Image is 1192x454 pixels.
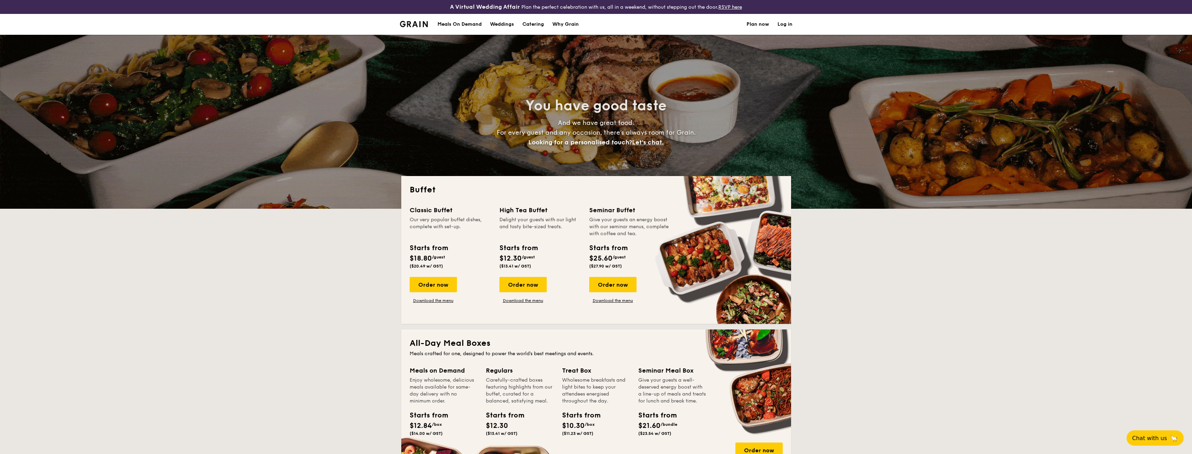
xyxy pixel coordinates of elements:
div: Our very popular buffet dishes, complete with set-up. [410,216,491,237]
div: Meals On Demand [437,14,482,35]
h2: Buffet [410,184,783,196]
span: ($27.90 w/ GST) [589,264,622,269]
div: Order now [410,277,457,292]
a: Download the menu [499,298,547,303]
div: Starts from [499,243,537,253]
div: Give your guests an energy boost with our seminar menus, complete with coffee and tea. [589,216,671,237]
a: Meals On Demand [433,14,486,35]
span: ($20.49 w/ GST) [410,264,443,269]
a: Catering [518,14,548,35]
span: /guest [432,255,445,260]
span: You have good taste [526,97,666,114]
span: $12.30 [499,254,522,263]
a: Plan now [747,14,769,35]
span: $18.80 [410,254,432,263]
span: $12.84 [410,422,432,430]
span: $12.30 [486,422,508,430]
div: Meals crafted for one, designed to power the world's best meetings and events. [410,350,783,357]
div: Carefully-crafted boxes featuring highlights from our buffet, curated for a balanced, satisfying ... [486,377,554,405]
span: $25.60 [589,254,613,263]
div: Order now [499,277,547,292]
div: Classic Buffet [410,205,491,215]
button: Chat with us🦙 [1127,430,1184,446]
a: Why Grain [548,14,583,35]
span: /guest [522,255,535,260]
div: Starts from [410,410,441,421]
div: Meals on Demand [410,366,477,375]
span: And we have great food. For every guest and any occasion, there’s always room for Grain. [497,119,696,146]
span: /box [585,422,595,427]
div: High Tea Buffet [499,205,581,215]
a: RSVP here [718,4,742,10]
div: Seminar Meal Box [638,366,706,375]
a: Weddings [486,14,518,35]
a: Download the menu [410,298,457,303]
a: Log in [777,14,792,35]
div: Order now [589,277,637,292]
h1: Catering [522,14,544,35]
div: Seminar Buffet [589,205,671,215]
span: ($14.00 w/ GST) [410,431,443,436]
span: ($13.41 w/ GST) [499,264,531,269]
div: Why Grain [552,14,579,35]
span: ($11.23 w/ GST) [562,431,593,436]
div: Delight your guests with our light and tasty bite-sized treats. [499,216,581,237]
a: Logotype [400,21,428,27]
div: Weddings [490,14,514,35]
span: Looking for a personalised touch? [528,138,632,146]
div: Wholesome breakfasts and light bites to keep your attendees energised throughout the day. [562,377,630,405]
div: Starts from [589,243,627,253]
h2: All-Day Meal Boxes [410,338,783,349]
span: 🦙 [1170,434,1178,442]
span: $10.30 [562,422,585,430]
a: Download the menu [589,298,637,303]
div: Plan the perfect celebration with us, all in a weekend, without stepping out the door. [396,3,797,11]
div: Starts from [486,410,517,421]
img: Grain [400,21,428,27]
div: Treat Box [562,366,630,375]
div: Enjoy wholesome, delicious meals available for same-day delivery with no minimum order. [410,377,477,405]
div: Give your guests a well-deserved energy boost with a line-up of meals and treats for lunch and br... [638,377,706,405]
span: Chat with us [1132,435,1167,441]
span: /bundle [661,422,677,427]
span: Let's chat. [632,138,664,146]
span: ($13.41 w/ GST) [486,431,518,436]
div: Starts from [562,410,593,421]
div: Regulars [486,366,554,375]
span: ($23.54 w/ GST) [638,431,671,436]
div: Starts from [638,410,670,421]
span: /box [432,422,442,427]
span: /guest [613,255,626,260]
div: Starts from [410,243,448,253]
span: $21.60 [638,422,661,430]
h4: A Virtual Wedding Affair [450,3,520,11]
